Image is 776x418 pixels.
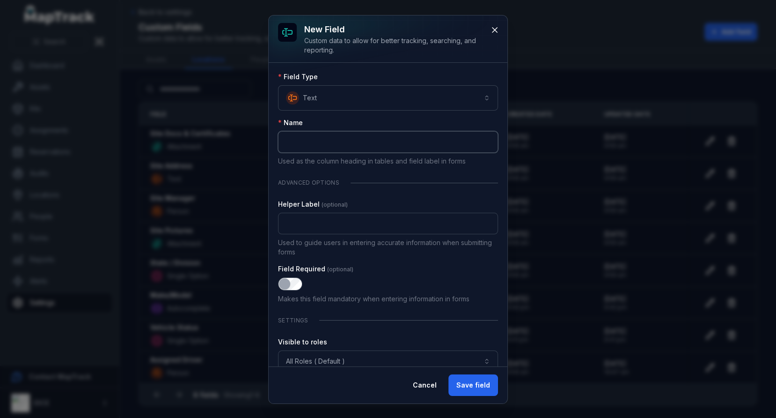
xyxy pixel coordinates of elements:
label: Helper Label [278,200,348,209]
label: Name [278,118,303,127]
input: :r4j:-form-item-label [278,277,302,291]
input: :r4g:-form-item-label [278,131,498,153]
p: Used to guide users in entering accurate information when submitting forms [278,238,498,257]
p: Makes this field mandatory when entering information in forms [278,294,498,304]
label: Visible to roles [278,337,327,347]
button: All Roles ( Default ) [278,351,498,372]
input: :r4i:-form-item-label [278,213,498,234]
button: Save field [448,374,498,396]
div: Advanced Options [278,173,498,192]
div: Settings [278,311,498,330]
label: Field Required [278,264,353,274]
label: Field Type [278,72,318,82]
button: Text [278,85,498,111]
div: Custom data to allow for better tracking, searching, and reporting. [304,36,483,55]
p: Used as the column heading in tables and field label in forms [278,157,498,166]
button: Cancel [405,374,445,396]
h3: New field [304,23,483,36]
